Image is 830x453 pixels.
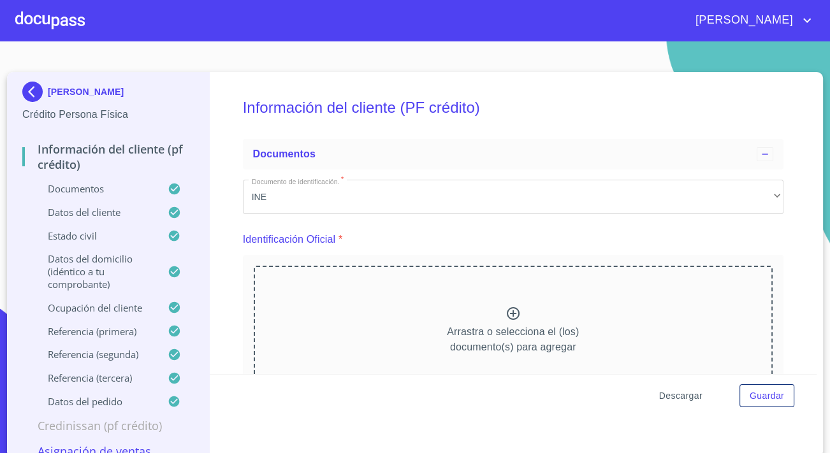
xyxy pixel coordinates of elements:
[22,206,168,219] p: Datos del cliente
[22,82,194,107] div: [PERSON_NAME]
[22,82,48,102] img: Docupass spot blue
[243,82,783,134] h5: Información del cliente (PF crédito)
[243,180,783,214] div: INE
[22,371,168,384] p: Referencia (tercera)
[22,252,168,291] p: Datos del domicilio (idéntico a tu comprobante)
[22,348,168,361] p: Referencia (segunda)
[48,87,124,97] p: [PERSON_NAME]
[659,388,703,404] span: Descargar
[22,141,194,172] p: Información del cliente (PF crédito)
[22,182,168,195] p: Documentos
[243,232,336,247] p: Identificación Oficial
[22,229,168,242] p: Estado Civil
[22,395,168,408] p: Datos del pedido
[739,384,794,408] button: Guardar
[243,139,783,169] div: Documentos
[253,148,316,159] span: Documentos
[750,388,784,404] span: Guardar
[686,10,799,31] span: [PERSON_NAME]
[686,10,815,31] button: account of current user
[22,301,168,314] p: Ocupación del Cliente
[22,325,168,338] p: Referencia (primera)
[22,418,194,433] p: Credinissan (PF crédito)
[447,324,579,355] p: Arrastra o selecciona el (los) documento(s) para agregar
[654,384,708,408] button: Descargar
[22,107,194,122] p: Crédito Persona Física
